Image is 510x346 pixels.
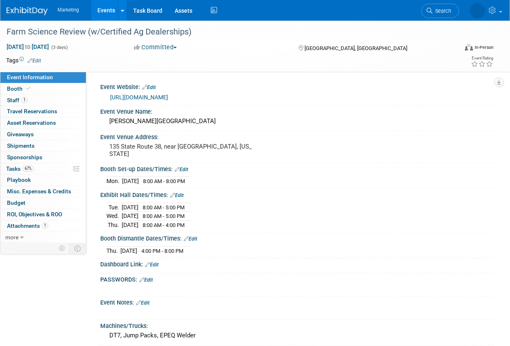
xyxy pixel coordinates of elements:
td: Mon. [106,177,122,186]
span: Staff [7,97,28,103]
a: Edit [175,167,188,172]
a: Misc. Expenses & Credits [0,186,86,197]
div: Event Rating [471,56,493,60]
span: to [24,44,32,50]
a: Edit [142,85,156,90]
a: Asset Reservations [0,117,86,128]
td: [DATE] [122,177,139,186]
a: more [0,232,86,243]
a: Edit [184,236,197,242]
img: Format-Inperson.png [465,44,473,50]
span: [GEOGRAPHIC_DATA], [GEOGRAPHIC_DATA] [305,45,407,51]
a: Edit [136,300,150,306]
a: Giveaways [0,129,86,140]
div: Event Notes: [100,296,494,307]
span: Booth [7,85,32,92]
div: Exhibit Hall Dates/Times: [100,189,494,199]
img: ExhibitDay [7,7,48,15]
td: Personalize Event Tab Strip [55,243,69,254]
a: [URL][DOMAIN_NAME] [110,94,168,101]
td: Wed. [106,212,122,221]
div: Dashboard Link: [100,258,494,269]
div: Event Venue Address: [100,131,494,141]
td: [DATE] [120,246,137,255]
span: [DATE] [DATE] [6,43,49,50]
td: Thu. [106,246,120,255]
span: more [5,234,18,241]
a: ROI, Objectives & ROO [0,209,86,220]
div: Machines/Trucks: [100,320,494,330]
a: Edit [139,277,153,283]
a: Edit [28,58,41,64]
div: Farm Science Review (w/Certified Ag Dealerships) [4,25,452,39]
a: Travel Reservations [0,106,86,117]
span: 1 [42,222,48,229]
a: Edit [145,262,159,268]
i: Booth reservation complete [26,86,30,91]
pre: 135 State Route 38, near [GEOGRAPHIC_DATA], [US_STATE] [109,143,255,158]
span: Travel Reservations [7,108,57,115]
div: In-Person [474,44,494,50]
a: Tasks67% [0,163,86,174]
td: Tue. [106,203,122,212]
span: 8:00 AM - 5:00 PM [143,204,185,211]
img: Patti Baxter [470,3,485,18]
span: Attachments [7,222,48,229]
td: [DATE] [122,212,138,221]
div: [PERSON_NAME][GEOGRAPHIC_DATA] [106,115,487,128]
span: Asset Reservations [7,119,56,126]
span: Shipments [7,142,35,149]
a: Booth [0,83,86,94]
span: Event Information [7,74,53,80]
a: Edit [170,192,184,198]
a: Event Information [0,72,86,83]
span: 67% [23,165,34,172]
span: Giveaways [7,131,34,137]
a: Search [421,4,459,18]
span: Playbook [7,176,31,183]
span: (3 days) [51,45,68,50]
td: Toggle Event Tabs [69,243,86,254]
td: [DATE] [122,203,138,212]
div: Event Format [422,43,494,55]
a: Budget [0,197,86,209]
div: PASSWORDS: [100,273,494,284]
span: Marketing [58,7,79,13]
span: Sponsorships [7,154,42,160]
span: 8:00 AM - 4:00 PM [143,222,185,228]
a: Staff1 [0,95,86,106]
span: Budget [7,199,25,206]
div: Booth Set-up Dates/Times: [100,163,494,174]
button: Committed [131,43,180,52]
td: [DATE] [122,220,138,229]
span: 1 [21,97,28,103]
span: 4:00 PM - 8:00 PM [141,248,183,254]
div: Event Website: [100,81,494,92]
td: Thu. [106,220,122,229]
div: DT7, Jump Packs, EPEQ Welder [106,329,487,342]
div: Event Venue Name: [100,105,494,116]
span: Tasks [6,165,34,172]
span: Search [432,8,451,14]
a: Shipments [0,140,86,151]
a: Attachments1 [0,220,86,231]
span: 8:00 AM - 5:00 PM [143,213,185,219]
a: Playbook [0,174,86,186]
span: 8:00 AM - 8:00 PM [143,178,185,184]
span: ROI, Objectives & ROO [7,211,62,218]
span: Misc. Expenses & Credits [7,188,71,195]
div: Booth Dismantle Dates/Times: [100,232,494,243]
a: Sponsorships [0,152,86,163]
td: Tags [6,56,41,64]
